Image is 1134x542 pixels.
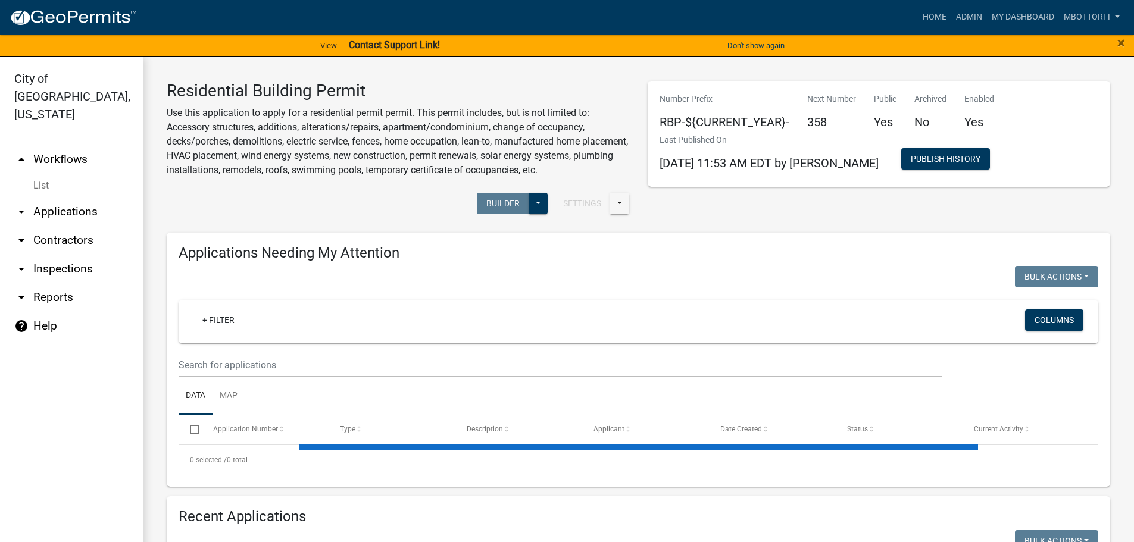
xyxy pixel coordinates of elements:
[179,508,1098,525] h4: Recent Applications
[14,319,29,333] i: help
[14,152,29,167] i: arrow_drop_up
[723,36,789,55] button: Don't show again
[213,377,245,415] a: Map
[660,115,789,129] h5: RBP-${CURRENT_YEAR}-
[901,155,990,164] wm-modal-confirm: Workflow Publish History
[213,425,278,433] span: Application Number
[1025,309,1083,331] button: Columns
[582,415,709,443] datatable-header-cell: Applicant
[918,6,951,29] a: Home
[340,425,355,433] span: Type
[167,106,630,177] p: Use this application to apply for a residential permit permit. This permit includes, but is not l...
[14,205,29,219] i: arrow_drop_down
[964,115,994,129] h5: Yes
[467,425,503,433] span: Description
[349,39,440,51] strong: Contact Support Link!
[963,415,1089,443] datatable-header-cell: Current Activity
[593,425,624,433] span: Applicant
[807,115,856,129] h5: 358
[315,36,342,55] a: View
[179,245,1098,262] h4: Applications Needing My Attention
[874,93,896,105] p: Public
[1117,36,1125,50] button: Close
[455,415,582,443] datatable-header-cell: Description
[179,415,201,443] datatable-header-cell: Select
[179,377,213,415] a: Data
[1117,35,1125,51] span: ×
[190,456,227,464] span: 0 selected /
[660,93,789,105] p: Number Prefix
[477,193,529,214] button: Builder
[167,81,630,101] h3: Residential Building Permit
[709,415,836,443] datatable-header-cell: Date Created
[660,156,879,170] span: [DATE] 11:53 AM EDT by [PERSON_NAME]
[901,148,990,170] button: Publish History
[179,445,1098,475] div: 0 total
[179,353,942,377] input: Search for applications
[1059,6,1124,29] a: Mbottorff
[987,6,1059,29] a: My Dashboard
[836,415,963,443] datatable-header-cell: Status
[720,425,762,433] span: Date Created
[14,233,29,247] i: arrow_drop_down
[14,262,29,276] i: arrow_drop_down
[914,115,946,129] h5: No
[874,115,896,129] h5: Yes
[974,425,1023,433] span: Current Activity
[193,309,244,331] a: + Filter
[914,93,946,105] p: Archived
[964,93,994,105] p: Enabled
[201,415,328,443] datatable-header-cell: Application Number
[660,134,879,146] p: Last Published On
[554,193,611,214] button: Settings
[807,93,856,105] p: Next Number
[14,290,29,305] i: arrow_drop_down
[847,425,868,433] span: Status
[1015,266,1098,287] button: Bulk Actions
[328,415,455,443] datatable-header-cell: Type
[951,6,987,29] a: Admin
